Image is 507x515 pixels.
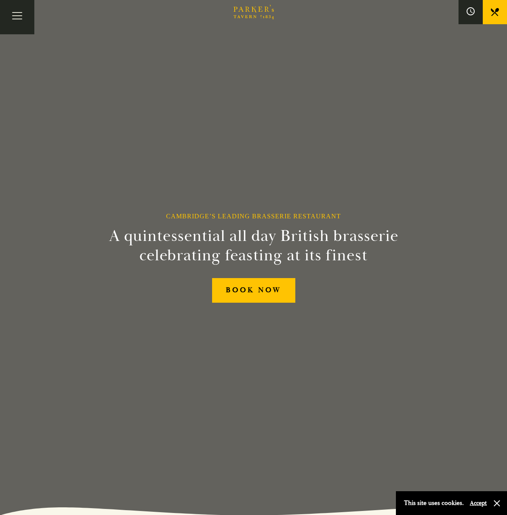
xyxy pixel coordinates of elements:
[470,499,487,507] button: Accept
[166,212,341,220] h1: Cambridge’s Leading Brasserie Restaurant
[69,226,438,265] h2: A quintessential all day British brasserie celebrating feasting at its finest
[212,278,295,303] a: BOOK NOW
[493,499,501,507] button: Close and accept
[404,497,464,509] p: This site uses cookies.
